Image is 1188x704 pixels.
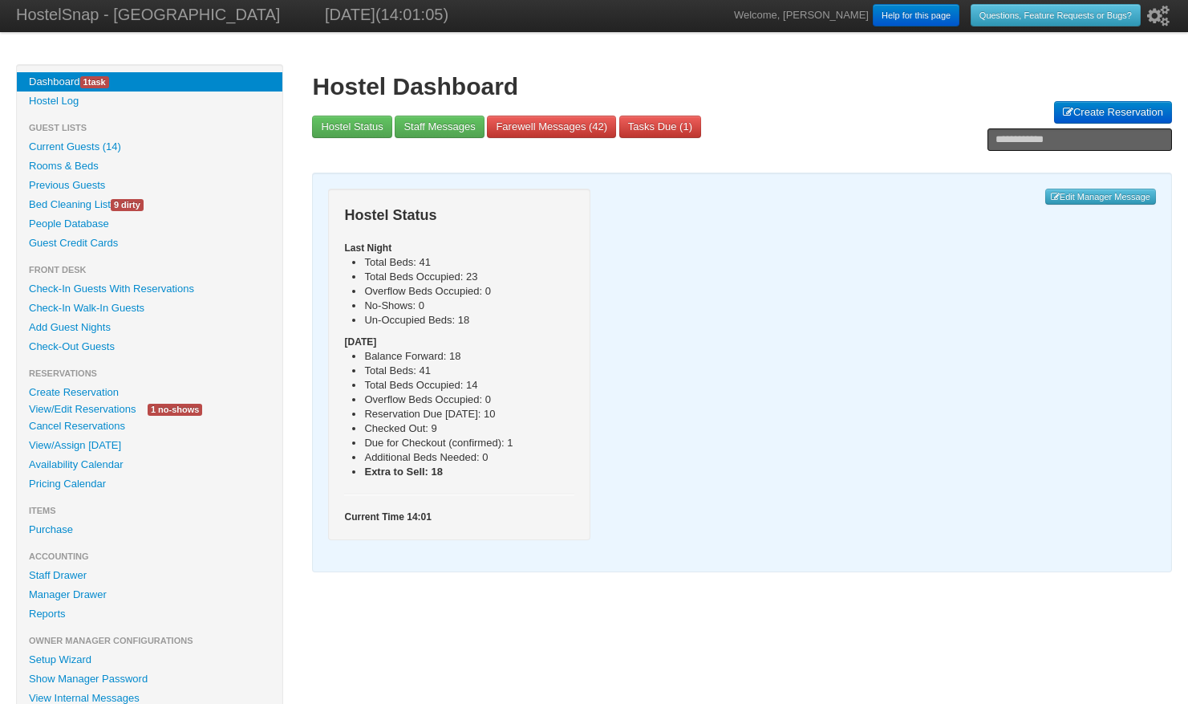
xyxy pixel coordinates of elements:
[375,6,448,23] span: (14:01:05)
[17,234,282,253] a: Guest Credit Cards
[312,116,391,138] a: Hostel Status
[619,116,701,138] a: Tasks Due (1)
[364,270,574,284] li: Total Beds Occupied: 23
[17,214,282,234] a: People Database
[364,421,574,436] li: Checked Out: 9
[17,631,282,650] li: Owner Manager Configurations
[364,299,574,313] li: No-Shows: 0
[344,241,574,255] h5: Last Night
[17,260,282,279] li: Front Desk
[364,313,574,328] li: Un-Occupied Beds: 18
[592,120,603,132] span: 42
[364,349,574,364] li: Balance Forward: 18
[136,401,214,417] a: 1 no-shows
[364,436,574,450] li: Due for Checkout (confirmed): 1
[344,510,574,524] h5: Current Time 14:01
[364,284,574,299] li: Overflow Beds Occupied: 0
[17,585,282,604] a: Manager Drawer
[17,650,282,669] a: Setup Wizard
[17,669,282,689] a: Show Manager Password
[395,116,484,138] a: Staff Messages
[312,72,1172,101] h1: Hostel Dashboard
[17,176,282,195] a: Previous Guests
[17,118,282,137] li: Guest Lists
[148,404,202,416] span: 1 no-shows
[17,318,282,337] a: Add Guest Nights
[17,299,282,318] a: Check-In Walk-In Guests
[873,4,959,26] a: Help for this page
[17,157,282,176] a: Rooms & Beds
[487,116,616,138] a: Farewell Messages (42)
[17,566,282,585] a: Staff Drawer
[364,466,443,478] b: Extra to Sell: 18
[971,4,1141,26] a: Questions, Feature Requests or Bugs?
[17,501,282,520] li: Items
[17,547,282,566] li: Accounting
[17,383,282,402] a: Create Reservation
[17,474,282,494] a: Pricing Calendar
[364,364,574,378] li: Total Beds: 41
[17,364,282,383] li: Reservations
[344,205,574,226] h3: Hostel Status
[1054,101,1172,124] a: Create Reservation
[17,401,148,417] a: View/Edit Reservations
[17,337,282,356] a: Check-Out Guests
[17,520,282,539] a: Purchase
[17,455,282,474] a: Availability Calendar
[17,92,282,111] a: Hostel Log
[364,450,574,465] li: Additional Beds Needed: 0
[683,120,688,132] span: 1
[17,137,282,157] a: Current Guests (14)
[17,417,282,436] a: Cancel Reservations
[364,378,574,393] li: Total Beds Occupied: 14
[80,76,109,88] span: task
[17,279,282,299] a: Check-In Guests With Reservations
[17,604,282,624] a: Reports
[1147,6,1170,26] i: Setup Wizard
[111,199,144,211] span: 9 dirty
[17,436,282,455] a: View/Assign [DATE]
[83,77,88,87] span: 1
[17,72,282,92] a: Dashboard1task
[364,407,574,421] li: Reservation Due [DATE]: 10
[364,393,574,407] li: Overflow Beds Occupied: 0
[364,255,574,270] li: Total Beds: 41
[344,335,574,349] h5: [DATE]
[17,195,282,214] a: Bed Cleaning List9 dirty
[1045,189,1156,205] a: Edit Manager Message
